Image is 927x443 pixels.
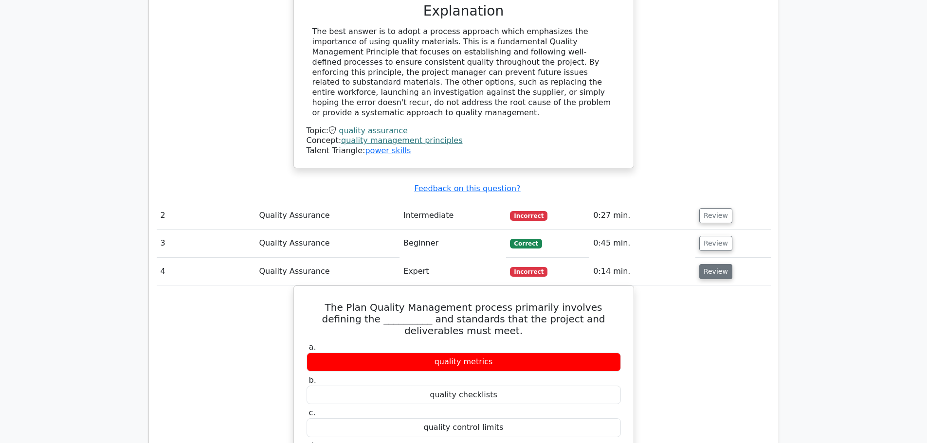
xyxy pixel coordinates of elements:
td: 4 [157,258,255,285]
span: a. [309,342,316,352]
div: Concept: [307,136,621,146]
h5: The Plan Quality Management process primarily involves defining the __________ and standards that... [306,301,622,337]
td: 3 [157,230,255,257]
span: c. [309,408,316,417]
button: Review [699,208,732,223]
div: quality checklists [307,386,621,405]
a: quality assurance [339,126,408,135]
a: Feedback on this question? [414,184,520,193]
td: Expert [400,258,506,285]
button: Review [699,264,732,279]
span: Incorrect [510,267,547,277]
span: b. [309,375,316,385]
div: Topic: [307,126,621,136]
a: power skills [365,146,411,155]
td: Quality Assurance [255,230,400,257]
div: Talent Triangle: [307,126,621,156]
a: quality management principles [341,136,462,145]
div: quality metrics [307,353,621,372]
h3: Explanation [312,3,615,19]
button: Review [699,236,732,251]
div: quality control limits [307,418,621,437]
td: Quality Assurance [255,202,400,230]
td: 0:27 min. [589,202,695,230]
span: Incorrect [510,211,547,221]
td: 0:45 min. [589,230,695,257]
div: The best answer is to adopt a process approach which emphasizes the importance of using quality m... [312,27,615,118]
td: Beginner [400,230,506,257]
span: Correct [510,239,542,248]
td: 0:14 min. [589,258,695,285]
td: Intermediate [400,202,506,230]
td: Quality Assurance [255,258,400,285]
td: 2 [157,202,255,230]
